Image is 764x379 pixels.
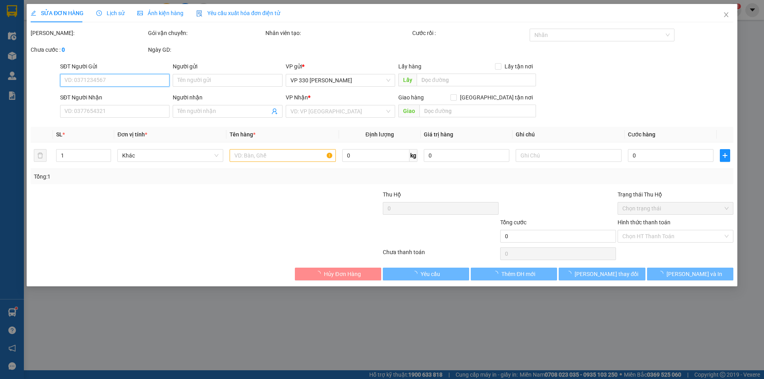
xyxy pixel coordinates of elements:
input: Ghi Chú [516,149,622,162]
div: Ngày GD: [148,45,264,54]
span: loading [412,271,421,276]
span: Thêm ĐH mới [501,270,535,278]
span: VP 330 Lê Duẫn [290,74,390,86]
span: Tổng cước [500,219,526,225]
span: [GEOGRAPHIC_DATA] tận nơi [457,93,536,102]
span: loading [658,271,667,276]
img: icon [196,10,203,17]
span: Cước hàng [628,131,655,138]
span: Định lượng [366,131,394,138]
span: Giá trị hàng [424,131,453,138]
div: Chưa thanh toán [382,248,499,262]
span: loading [566,271,575,276]
span: Chọn trạng thái [622,202,729,214]
span: [PERSON_NAME] và In [667,270,722,278]
b: 0 [62,47,65,53]
span: loading [493,271,501,276]
span: Giao [398,105,419,117]
button: Yêu cầu [383,268,469,280]
span: Yêu cầu [421,270,440,278]
span: Giao hàng [398,94,424,101]
div: VP gửi [286,62,395,71]
label: Hình thức thanh toán [618,219,670,225]
span: kg [409,149,417,162]
div: SĐT Người Gửi [60,62,170,71]
span: Tên hàng [230,131,255,138]
div: Người gửi [173,62,282,71]
span: VP Nhận [286,94,308,101]
span: Ảnh kiện hàng [137,10,183,16]
span: plus [720,152,730,159]
span: Đơn vị tính [117,131,147,138]
input: VD: Bàn, Ghế [230,149,335,162]
span: close [723,12,729,18]
span: Yêu cầu xuất hóa đơn điện tử [196,10,280,16]
span: Khác [122,150,218,161]
input: Dọc đường [419,105,536,117]
button: Close [715,4,737,26]
div: Trạng thái Thu Hộ [618,190,733,199]
span: Lịch sử [96,10,125,16]
div: Tổng: 1 [34,172,295,181]
span: Lấy [398,74,417,86]
span: Thu Hộ [383,191,401,198]
div: Gói vận chuyển: [148,29,264,37]
span: picture [137,10,143,16]
button: Thêm ĐH mới [471,268,557,280]
div: Nhân viên tạo: [265,29,411,37]
div: Cước rồi : [412,29,528,37]
span: Lấy tận nơi [501,62,536,71]
div: SĐT Người Nhận [60,93,170,102]
div: [PERSON_NAME]: [31,29,146,37]
div: Chưa cước : [31,45,146,54]
button: [PERSON_NAME] thay đổi [559,268,645,280]
button: plus [720,149,730,162]
th: Ghi chú [513,127,625,142]
span: [PERSON_NAME] thay đổi [575,270,638,278]
span: loading [315,271,324,276]
span: Hủy Đơn Hàng [324,270,361,278]
span: Lấy hàng [398,63,421,70]
div: Người nhận [173,93,282,102]
button: delete [34,149,47,162]
button: Hủy Đơn Hàng [295,268,381,280]
span: user-add [271,108,278,115]
span: SỬA ĐƠN HÀNG [31,10,84,16]
span: SL [56,131,62,138]
button: [PERSON_NAME] và In [647,268,733,280]
input: Dọc đường [417,74,536,86]
span: clock-circle [96,10,102,16]
span: edit [31,10,36,16]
